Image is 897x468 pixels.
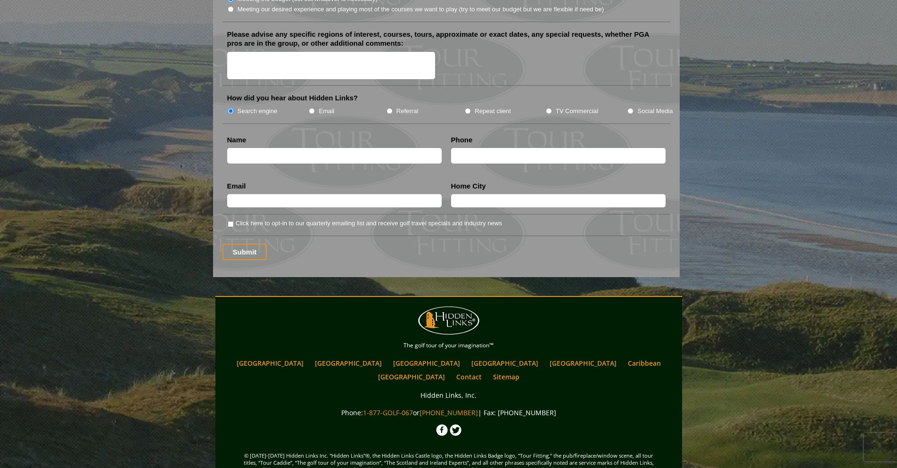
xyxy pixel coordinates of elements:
[218,389,680,401] p: Hidden Links, Inc.
[396,107,419,116] label: Referral
[451,181,486,191] label: Home City
[623,356,666,370] a: Caribbean
[467,356,543,370] a: [GEOGRAPHIC_DATA]
[451,135,473,145] label: Phone
[310,356,387,370] a: [GEOGRAPHIC_DATA]
[450,424,461,436] img: Twitter
[319,107,334,116] label: Email
[420,408,478,417] a: [PHONE_NUMBER]
[452,370,486,384] a: Contact
[227,135,247,145] label: Name
[227,181,246,191] label: Email
[238,107,278,116] label: Search engine
[232,356,308,370] a: [GEOGRAPHIC_DATA]
[227,30,666,48] label: Please advise any specific regions of interest, courses, tours, approximate or exact dates, any s...
[388,356,465,370] a: [GEOGRAPHIC_DATA]
[545,356,621,370] a: [GEOGRAPHIC_DATA]
[222,244,267,260] input: Submit
[236,219,502,228] label: Click here to opt-in to our quarterly emailing list and receive golf travel specials and industry...
[218,407,680,419] p: Phone: or | Fax: [PHONE_NUMBER]
[475,107,511,116] label: Repeat client
[238,5,604,14] label: Meeting our desired experience and playing most of the courses we want to play (try to meet our b...
[488,370,524,384] a: Sitemap
[556,107,598,116] label: TV Commercial
[436,424,448,436] img: Facebook
[363,408,413,417] a: 1-877-GOLF-067
[218,340,680,351] p: The golf tour of your imagination™
[227,93,358,103] label: How did you hear about Hidden Links?
[373,370,450,384] a: [GEOGRAPHIC_DATA]
[637,107,673,116] label: Social Media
